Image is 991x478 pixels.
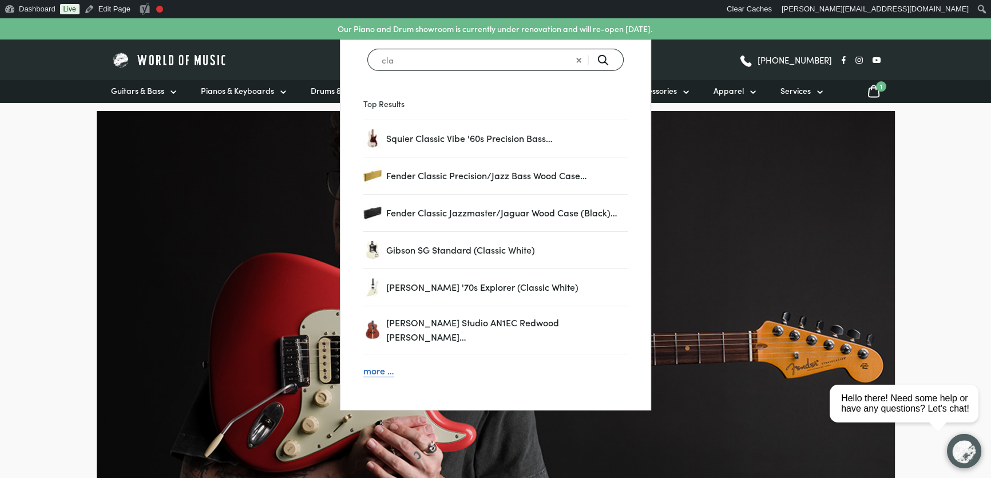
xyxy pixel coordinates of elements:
[363,129,382,148] img: Squier Classic Vibe '60s Precision Bass Olympic White body view
[363,167,382,185] img: Fender Precision/Jazz Bass Case Tweed Closed view
[111,51,228,69] img: World of Music
[338,23,652,35] p: Our Piano and Drum showroom is currently under renovation and will re-open [DATE].
[363,321,382,339] a: Cole Clark Studio AN1EC Redwood Blackwood…
[201,85,274,97] span: Pianos & Keyboards
[363,241,382,259] a: Gibson SG Standard (Classic White)
[758,56,832,64] span: [PHONE_NUMBER]
[780,85,811,97] span: Services
[363,204,382,222] a: Fender Classic Jazzmaster/Jaguar Wood Case (Black)…
[386,131,628,146] a: Squier Classic Vibe '60s Precision Bass…
[363,129,382,148] a: Squier Classic Vibe '60s Precision Bass…
[713,85,744,97] span: Apparel
[60,4,80,14] a: Live
[386,315,628,345] a: [PERSON_NAME] Studio AN1EC Redwood [PERSON_NAME]…
[363,167,382,185] a: Fender Classic Precision/Jazz Bass Wood Case…
[825,352,991,478] iframe: Chat with our support team
[363,241,382,259] img: Gibson SG Standard Classic White close view
[363,278,382,297] a: Gibson '70s Explorer (Classic White)
[876,81,886,92] span: 1
[739,52,832,69] a: [PHONE_NUMBER]
[569,48,589,53] span: Clear
[386,280,628,295] a: [PERSON_NAME] '70s Explorer (Classic White)
[386,206,628,220] a: Fender Classic Jazzmaster/Jaguar Wood Case (Black)…
[111,85,164,97] span: Guitars & Bass
[367,49,624,71] input: Search for a product ...
[363,278,382,297] img: Gibson 70s Explorer Classic White close view
[635,85,677,97] span: Accessories
[363,364,628,378] a: more …
[156,6,163,13] div: Needs improvement
[311,85,383,97] span: Drums & Percussion
[363,204,382,222] img: Fender Classic Series Wood Case Jazzmaster/Jaguar Black closed
[386,243,628,258] a: Gibson SG Standard (Classic White)
[363,321,382,339] img: Cole-Clark-SAN-Studio-Grand-Auditorium-1-Series-Redwood-Maple-Acoustic-Guitar-Front.jpg
[386,168,628,183] a: Fender Classic Precision/Jazz Bass Wood Case…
